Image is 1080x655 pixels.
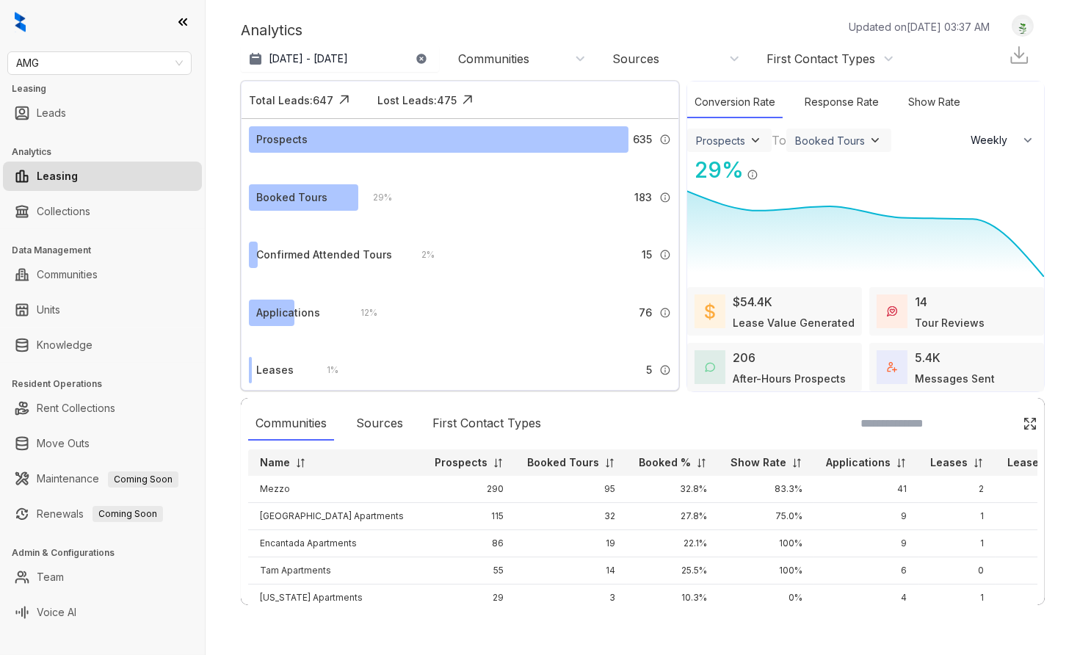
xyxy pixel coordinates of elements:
[37,562,64,592] a: Team
[748,133,763,148] img: ViewFilterArrow
[256,189,327,206] div: Booked Tours
[37,499,163,529] a: RenewalsComing Soon
[435,455,488,470] p: Prospects
[3,562,202,592] li: Team
[3,464,202,493] li: Maintenance
[996,530,1077,557] td: 1.0%
[996,476,1077,503] td: 1.0%
[249,93,333,108] div: Total Leads: 647
[849,19,990,35] p: Updated on [DATE] 03:37 AM
[93,506,163,522] span: Coming Soon
[37,394,115,423] a: Rent Collections
[493,457,504,468] img: sorting
[719,585,814,612] td: 0%
[766,51,875,67] div: First Contact Types
[731,455,786,470] p: Show Rate
[423,530,515,557] td: 86
[747,169,758,181] img: Info
[659,364,671,376] img: Info
[1008,44,1030,66] img: Download
[256,305,320,321] div: Applications
[705,362,715,373] img: AfterHoursConversations
[996,585,1077,612] td: 3.0%
[248,407,334,441] div: Communities
[639,455,691,470] p: Booked %
[3,197,202,226] li: Collections
[527,455,599,470] p: Booked Tours
[423,585,515,612] td: 29
[646,362,652,378] span: 5
[312,362,338,378] div: 1 %
[425,407,548,441] div: First Contact Types
[256,247,392,263] div: Confirmed Attended Tours
[659,192,671,203] img: Info
[3,295,202,325] li: Units
[973,457,984,468] img: sorting
[515,476,627,503] td: 95
[733,371,846,386] div: After-Hours Prospects
[423,557,515,585] td: 55
[797,87,886,118] div: Response Rate
[915,371,995,386] div: Messages Sent
[758,156,780,178] img: Click Icon
[377,93,457,108] div: Lost Leads: 475
[696,457,707,468] img: sorting
[1012,18,1033,34] img: UserAvatar
[333,89,355,111] img: Click Icon
[996,557,1077,585] td: 0%
[814,585,918,612] td: 4
[627,557,719,585] td: 25.5%
[16,52,183,74] span: AMG
[659,134,671,145] img: Info
[772,131,786,149] div: To
[37,162,78,191] a: Leasing
[918,503,996,530] td: 1
[612,51,659,67] div: Sources
[3,330,202,360] li: Knowledge
[918,557,996,585] td: 0
[423,476,515,503] td: 290
[915,349,941,366] div: 5.4K
[248,557,423,585] td: Tam Apartments
[962,127,1044,153] button: Weekly
[423,503,515,530] td: 115
[1023,416,1037,431] img: Click Icon
[37,197,90,226] a: Collections
[3,429,202,458] li: Move Outs
[37,598,76,627] a: Voice AI
[295,457,306,468] img: sorting
[915,293,927,311] div: 14
[901,87,968,118] div: Show Rate
[269,51,348,66] p: [DATE] - [DATE]
[996,503,1077,530] td: 1.0%
[37,260,98,289] a: Communities
[515,503,627,530] td: 32
[108,471,178,488] span: Coming Soon
[659,249,671,261] img: Info
[733,315,855,330] div: Lease Value Generated
[930,455,968,470] p: Leases
[248,476,423,503] td: Mezzo
[687,87,783,118] div: Conversion Rate
[12,145,205,159] h3: Analytics
[256,131,308,148] div: Prospects
[887,362,897,372] img: TotalFum
[719,503,814,530] td: 75.0%
[627,503,719,530] td: 27.8%
[992,417,1004,430] img: SearchIcon
[458,51,529,67] div: Communities
[241,19,302,41] p: Analytics
[705,303,715,320] img: LeaseValue
[687,153,744,187] div: 29 %
[915,315,985,330] div: Tour Reviews
[627,585,719,612] td: 10.3%
[696,134,745,147] div: Prospects
[12,82,205,95] h3: Leasing
[3,394,202,423] li: Rent Collections
[918,585,996,612] td: 1
[733,349,755,366] div: 206
[814,476,918,503] td: 41
[3,162,202,191] li: Leasing
[639,305,652,321] span: 76
[248,530,423,557] td: Encantada Apartments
